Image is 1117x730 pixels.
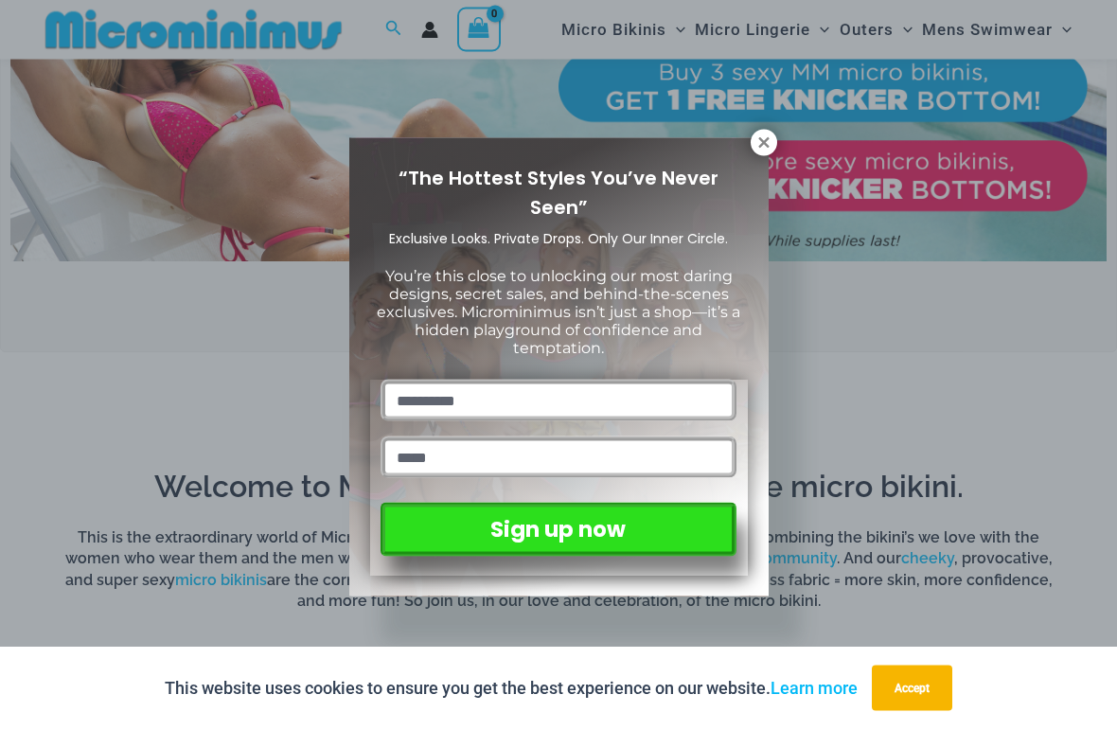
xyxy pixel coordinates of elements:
span: You’re this close to unlocking our most daring designs, secret sales, and behind-the-scenes exclu... [377,267,740,358]
button: Close [751,130,777,156]
p: This website uses cookies to ensure you get the best experience on our website. [165,674,858,703]
span: Exclusive Looks. Private Drops. Only Our Inner Circle. [389,229,728,248]
button: Sign up now [381,503,736,557]
a: Learn more [771,678,858,698]
span: “The Hottest Styles You’ve Never Seen” [399,165,718,221]
button: Accept [872,666,952,711]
